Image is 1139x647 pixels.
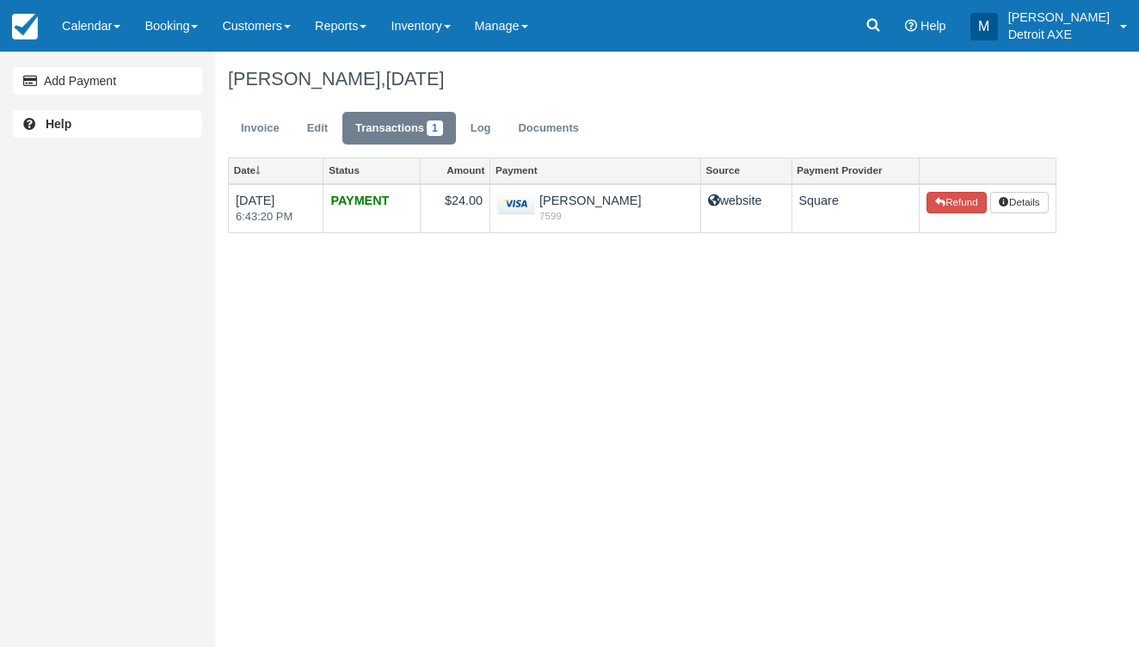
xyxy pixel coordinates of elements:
a: Add Payment [13,67,202,95]
a: Transactions1 [342,112,456,145]
a: Date [229,158,323,182]
button: Refund [927,192,987,214]
a: Status [323,158,420,182]
td: Square [791,184,919,233]
a: Documents [505,112,592,145]
a: Help [13,110,202,138]
h1: [PERSON_NAME], [228,69,1056,89]
p: [PERSON_NAME] [1008,9,1110,26]
a: Edit [294,112,341,145]
button: Details [990,192,1049,214]
img: visa.png [497,192,535,215]
a: Source [701,158,791,182]
span: [DATE] [385,68,444,89]
a: Payment Provider [792,158,919,182]
td: [PERSON_NAME] [490,184,701,233]
td: [DATE] [229,184,323,233]
em: 7599 [497,209,693,223]
span: 1 [427,120,443,136]
a: Log [458,112,504,145]
span: Help [920,19,946,33]
b: Help [46,117,71,131]
td: $24.00 [421,184,490,233]
img: checkfront-main-nav-mini-logo.png [12,14,38,40]
div: M [970,13,998,40]
p: Detroit AXE [1008,26,1110,43]
a: Invoice [228,112,292,145]
a: Amount [421,158,489,182]
a: Payment [490,158,700,182]
em: 6:43:20 PM [236,209,316,225]
i: Help [905,20,917,32]
td: website [700,184,791,233]
strong: PAYMENT [330,194,389,207]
